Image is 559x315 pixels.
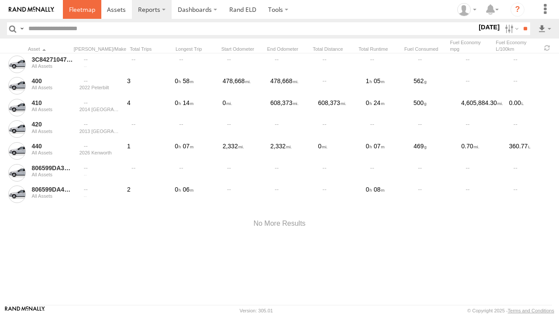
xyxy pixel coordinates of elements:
[366,143,372,150] span: 0
[374,99,385,106] span: 24
[8,99,26,116] a: View Asset Details
[366,186,372,193] span: 0
[9,7,54,13] img: rand-logo.svg
[175,99,181,106] span: 0
[31,142,73,150] a: 440
[8,142,26,160] a: View Asset Details
[511,3,524,17] i: ?
[79,85,121,90] div: 2022 Peterbilt
[183,77,193,84] span: 58
[31,99,73,107] a: 410
[460,141,504,161] div: 0.70
[18,22,25,35] label: Search Query
[31,63,73,69] div: All Assets
[221,141,266,161] div: 2,332
[31,172,73,177] div: All Assets
[126,141,170,161] div: 1
[221,98,266,118] div: 0
[267,46,309,52] div: End Odometer
[404,46,447,52] div: Fuel Consumed
[537,22,552,35] label: Export results as...
[359,46,401,52] div: Total Runtime
[74,46,126,52] div: [PERSON_NAME]/Make
[460,98,504,118] div: 4,605,884.30
[496,46,538,52] div: L/100km
[366,77,372,84] span: 1
[130,46,172,52] div: Total Trips
[183,186,193,193] span: 06
[374,77,385,84] span: 05
[175,186,181,193] span: 0
[317,98,361,118] div: 608,373
[477,22,501,32] label: [DATE]
[31,150,73,155] div: All Assets
[175,143,181,150] span: 0
[31,185,73,193] a: 806599DA4110
[183,99,193,106] span: 14
[508,98,552,118] div: 0.00
[313,46,355,52] div: Total Distance
[542,44,552,52] span: Refresh
[79,150,121,155] div: 2026 Kenworth
[175,77,181,84] span: 0
[454,3,480,16] div: Gary McCullough
[8,120,26,138] a: View Asset Details
[5,306,45,315] a: Visit our Website
[31,107,73,112] div: All Assets
[412,141,456,161] div: 469
[31,193,73,199] div: All Assets
[374,186,385,193] span: 08
[176,46,218,52] div: Longest Trip
[28,46,70,52] div: Click to Sort
[31,129,73,134] div: All Assets
[79,107,121,112] div: 2014 [GEOGRAPHIC_DATA]
[31,77,73,85] a: 400
[240,308,273,313] div: Version: 305.01
[31,85,73,90] div: All Assets
[508,141,552,161] div: 360.77
[467,308,554,313] div: © Copyright 2025 -
[79,129,121,134] div: 2013 [GEOGRAPHIC_DATA]
[8,56,26,73] a: View Asset Details
[126,76,170,96] div: 3
[508,308,554,313] a: Terms and Conditions
[412,98,456,118] div: 500
[269,141,313,161] div: 2,332
[8,77,26,94] a: View Asset Details
[374,143,385,150] span: 07
[269,76,313,96] div: 478,668
[8,185,26,203] a: View Asset Details
[412,76,456,96] div: 562
[450,39,493,52] div: Fuel Economy
[221,76,266,96] div: 478,668
[366,99,372,106] span: 0
[221,46,264,52] div: Start Odometer
[31,56,73,63] a: 3C8427104750
[126,98,170,118] div: 4
[183,143,193,150] span: 07
[501,22,520,35] label: Search Filter Options
[496,39,538,52] div: Fuel Economy
[8,164,26,182] a: View Asset Details
[450,46,493,52] div: mpg
[126,184,170,204] div: 2
[31,164,73,172] a: 806599DA3A6C
[31,120,73,128] a: 420
[317,141,361,161] div: 0
[269,98,313,118] div: 608,373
